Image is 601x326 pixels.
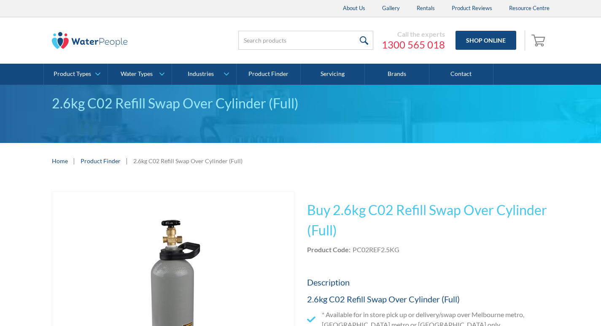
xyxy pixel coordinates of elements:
h5: Description [307,276,550,288]
div: Water Types [121,70,153,78]
a: Product Types [44,64,108,85]
div: 2.6kg C02 Refill Swap Over Cylinder (Full) [52,93,550,113]
div: Call the experts [382,30,445,38]
a: Servicing [301,64,365,85]
div: | [125,156,129,166]
img: The Water People [52,32,128,49]
div: PC02REF2.5KG [353,245,399,255]
a: Product Finder [237,64,301,85]
div: Industries [188,70,214,78]
strong: Product Code: [307,245,350,253]
a: Brands [365,64,429,85]
a: Shop Online [455,31,516,50]
img: shopping cart [531,33,547,47]
a: Industries [172,64,236,85]
a: Contact [429,64,493,85]
a: Open cart [529,30,550,51]
input: Search products [238,31,373,50]
div: | [72,156,76,166]
div: Product Types [54,70,91,78]
div: 2.6kg C02 Refill Swap Over Cylinder (Full) [133,156,243,165]
a: Product Finder [81,156,121,165]
a: Home [52,156,68,165]
a: 1300 565 018 [382,38,445,51]
h1: Buy 2.6kg C02 Refill Swap Over Cylinder (Full) [307,200,550,240]
a: Water Types [108,64,172,85]
h5: 2.6kg C02 Refill Swap Over Cylinder (Full) [307,293,550,305]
